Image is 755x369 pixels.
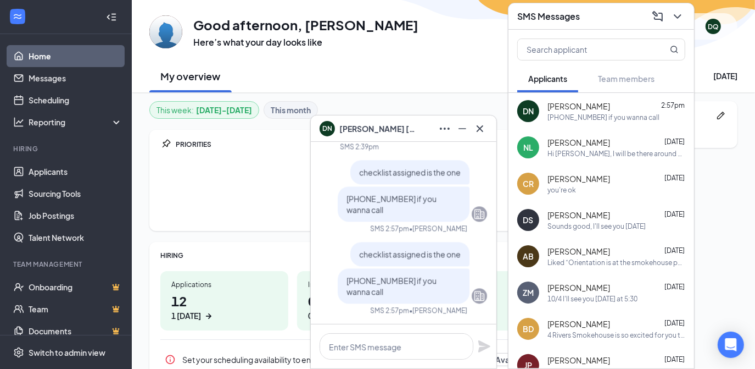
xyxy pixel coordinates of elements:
h3: Here’s what your day looks like [193,36,418,48]
svg: Minimize [456,122,469,135]
div: Liked “Orientation is at the smokehouse patio [DATE] at 5:30pm.” [547,258,685,267]
b: This month [271,104,311,116]
div: AB [523,251,534,262]
svg: Analysis [13,117,24,128]
div: PRIORITIES [176,140,562,149]
div: DN [523,106,534,117]
b: [DATE] - [DATE] [196,104,252,116]
div: you're ok [547,185,576,195]
span: Applicants [528,74,567,84]
div: Team Management [13,260,120,269]
span: [DATE] [664,355,685,364]
a: Home [29,45,122,67]
a: TeamCrown [29,298,122,320]
svg: Company [473,289,486,302]
div: 1 [DATE] [171,310,201,322]
svg: Pen [715,110,726,121]
a: Messages [29,67,122,89]
div: SMS 2:57pm [370,306,409,315]
div: 0 [DATE] [308,310,338,322]
div: Open Intercom Messenger [718,332,744,358]
div: SMS 2:39pm [340,142,379,151]
div: 10/4 I'll see you [DATE] at 5:30 [547,294,637,304]
span: [PERSON_NAME] [547,246,610,257]
div: Applications [171,280,277,289]
div: Sounds good, I'll see you [DATE] [547,222,646,231]
input: Search applicant [518,39,648,60]
a: Scheduling [29,89,122,111]
a: Talent Network [29,227,122,249]
button: Ellipses [435,120,452,137]
h1: 12 [171,291,277,322]
a: Sourcing Tools [29,183,122,205]
div: BD [523,323,534,334]
div: Hi [PERSON_NAME], I will be there around 5:36 I was caught in heavy traffic around [GEOGRAPHIC_DA... [547,149,685,158]
div: HIRING [160,251,562,260]
div: Switch to admin view [29,347,105,358]
svg: ComposeMessage [651,10,664,23]
div: New hires [445,280,551,289]
span: [DATE] [664,210,685,218]
span: [PHONE_NUMBER] if you wanna call [346,194,437,214]
span: [PERSON_NAME] [547,137,610,148]
img: Donald Quesenberry [149,15,182,48]
span: • [PERSON_NAME] [409,224,467,233]
span: [DATE] [664,283,685,291]
div: Set your scheduling availability to ensure interviews can be set up [182,354,465,365]
span: [DATE] [664,319,685,327]
div: [DATE] [713,70,737,81]
span: [PERSON_NAME] [547,318,610,329]
button: ComposeMessage [648,8,665,25]
span: [PHONE_NUMBER] if you wanna call [346,276,437,296]
div: [PHONE_NUMBER] if you wanna call [547,113,659,122]
a: Applicants [29,161,122,183]
div: Hiring [13,144,120,153]
span: [DATE] [664,246,685,255]
span: 2:57pm [661,101,685,109]
button: Minimize [452,120,470,137]
div: 4 Rivers Smokehouse is so excited for you to join our team! Do you know anyone else who might be ... [547,331,685,340]
h2: My overview [161,69,221,83]
h3: SMS Messages [517,10,580,23]
div: DS [523,214,534,225]
span: checklist assigned is the one [359,249,461,259]
h1: 0 [308,291,414,322]
svg: MagnifyingGlass [670,45,679,54]
div: DQ [708,22,719,31]
svg: Cross [473,122,486,135]
h1: Good afternoon, [PERSON_NAME] [193,15,418,34]
span: • [PERSON_NAME] [409,306,467,315]
a: Job Postings [29,205,122,227]
svg: ArrowRight [203,311,214,322]
button: ChevronDown [668,8,685,25]
a: New hires20 [DATE]ArrowRight [434,271,562,331]
span: [PERSON_NAME] [547,282,610,293]
div: ZM [523,287,534,298]
span: [DATE] [664,174,685,182]
svg: Plane [478,340,491,353]
svg: ChevronDown [671,10,684,23]
div: CR [523,178,534,189]
span: [PERSON_NAME] [PERSON_NAME] [339,123,416,135]
div: SMS 2:57pm [370,224,409,233]
svg: Ellipses [438,122,451,135]
a: DocumentsCrown [29,320,122,342]
svg: Info [165,354,176,365]
button: Add Availability [472,353,542,366]
span: [PERSON_NAME] [547,210,610,221]
a: Interviews00 [DATE]ArrowRight [297,271,425,331]
span: [PERSON_NAME] [547,355,610,366]
div: Interviews [308,280,414,289]
span: [PERSON_NAME] [547,173,610,184]
span: Team members [598,74,655,84]
svg: Settings [13,347,24,358]
div: Reporting [29,117,123,128]
span: [PERSON_NAME] [547,101,610,112]
div: NL [523,142,533,153]
h1: 2 [445,291,551,322]
svg: Pin [160,139,171,150]
a: Applications121 [DATE]ArrowRight [160,271,288,331]
svg: Collapse [106,12,117,23]
div: This week : [156,104,252,116]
